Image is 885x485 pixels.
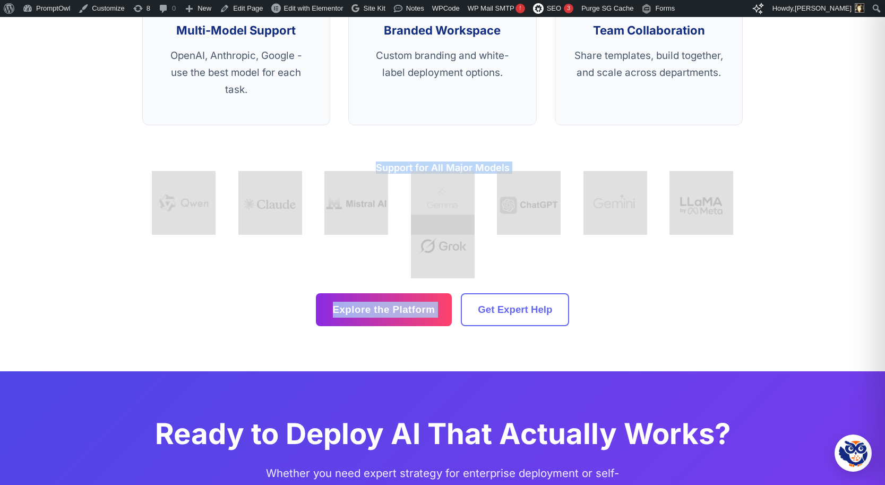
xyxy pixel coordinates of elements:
[515,4,525,13] span: !
[367,47,518,81] p: Custom branding and white-label deployment options.
[573,47,725,81] p: Share templates, build together, and scale across departments.
[583,171,647,235] img: Google Gemini AI Model Logo
[497,171,561,235] img: OpenAI ChatGPT Logo
[411,171,475,235] img: Google Gemma AI Model Logo
[367,23,518,38] h3: Branded Workspace
[364,4,385,12] span: Site Kit
[161,23,312,38] h3: Multi-Model Support
[411,215,475,278] img: Grok AI by xAI Logo
[324,171,388,235] img: Mistral AI Logo
[238,171,302,235] img: Claude AI by Anthropic Logo
[839,439,868,468] img: Hootie - PromptOwl AI Assistant
[461,293,569,326] a: Get Expert Help
[142,416,743,451] h2: Ready to Deploy AI That Actually Works?
[564,4,573,13] div: 3
[316,293,452,326] a: Explore the Platform
[161,47,312,98] p: OpenAI, Anthropic, Google - use the best model for each task.
[669,171,733,235] img: Meta Llama AI Model Logo
[142,161,743,174] h3: Support for All Major Models
[284,4,343,12] span: Edit with Elementor
[152,171,216,235] img: Qwen Large Language Model Logo
[547,4,561,12] span: SEO
[795,4,852,12] span: [PERSON_NAME]
[573,23,725,38] h3: Team Collaboration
